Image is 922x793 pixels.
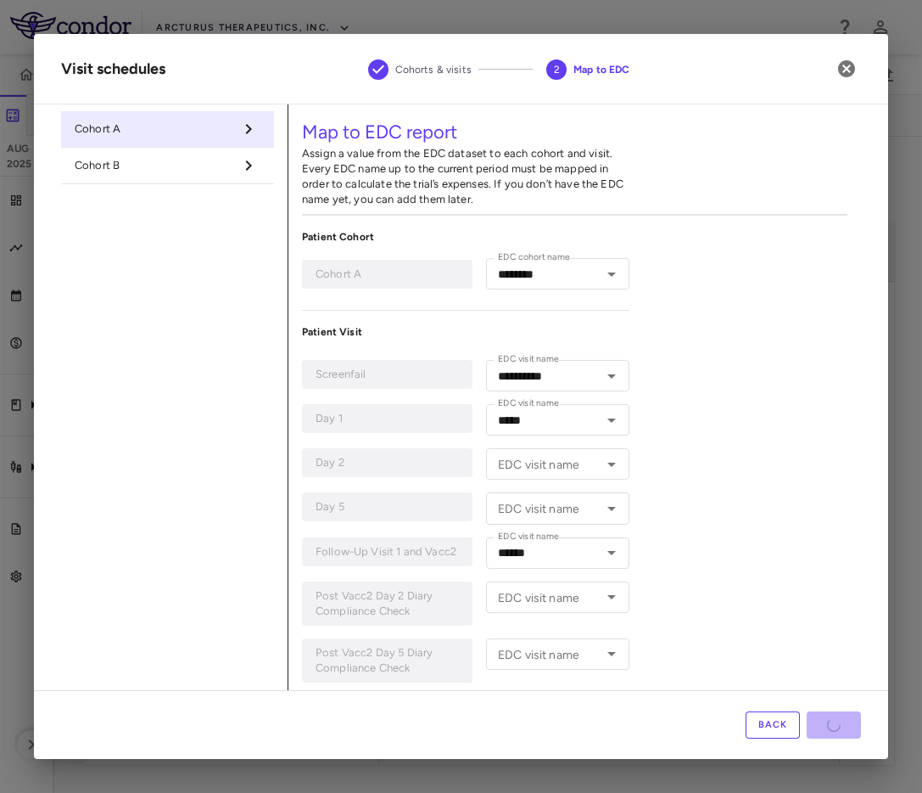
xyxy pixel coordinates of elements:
h5: Map to EDC report [302,118,847,146]
span: Cohort B [75,158,233,173]
button: Open [600,408,623,432]
button: Open [600,453,623,476]
label: EDC cohort name [498,250,570,265]
button: Open [600,541,623,565]
p: Day 5 [316,499,459,515]
button: Open [600,364,623,388]
p: Assign a value from the EDC dataset to each cohort and visit. Every EDC name up to the current pe... [302,146,629,207]
button: Open [600,262,623,286]
button: Open [600,497,623,520]
button: Cohorts & visits [355,39,485,100]
span: Map to EDC [573,62,630,77]
p: Screenfail [316,367,459,382]
text: 2 [553,64,559,76]
p: Patient Cohort [302,229,629,245]
label: EDC visit name [498,688,559,702]
p: Cohort A [316,267,459,282]
div: Visit schedules [61,58,165,81]
p: Patient Visit [302,324,629,340]
button: Back [746,711,800,739]
p: Post Vacc2 Day 5 Diary Compliance Check [316,645,459,676]
p: Post Vacc2 Day 2 Diary Compliance Check [316,588,459,619]
span: Cohorts & visits [395,62,472,77]
label: EDC visit name [498,396,559,411]
button: Open [600,642,623,666]
p: Day 1 [316,411,459,426]
button: Open [600,585,623,609]
p: Follow-Up Visit 1 and Vacc2 [316,544,459,560]
button: Map to EDC [533,39,644,100]
span: Cohort A [75,121,233,137]
label: EDC visit name [498,352,559,367]
p: Day 2 [316,455,459,470]
label: EDC visit name [498,530,559,544]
